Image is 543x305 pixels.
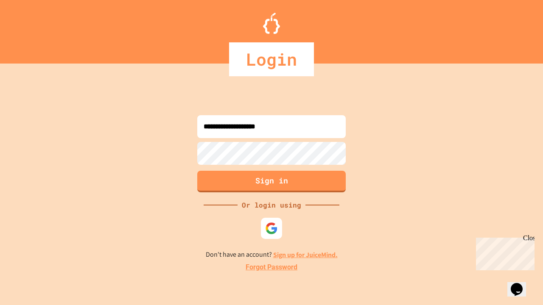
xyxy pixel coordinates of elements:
iframe: chat widget [473,234,535,270]
div: Or login using [238,200,305,210]
a: Forgot Password [246,262,297,272]
p: Don't have an account? [206,250,338,260]
iframe: chat widget [507,271,535,297]
div: Chat with us now!Close [3,3,59,54]
button: Sign in [197,171,346,192]
img: google-icon.svg [265,222,278,235]
div: Login [229,42,314,76]
a: Sign up for JuiceMind. [273,250,338,259]
img: Logo.svg [263,13,280,34]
